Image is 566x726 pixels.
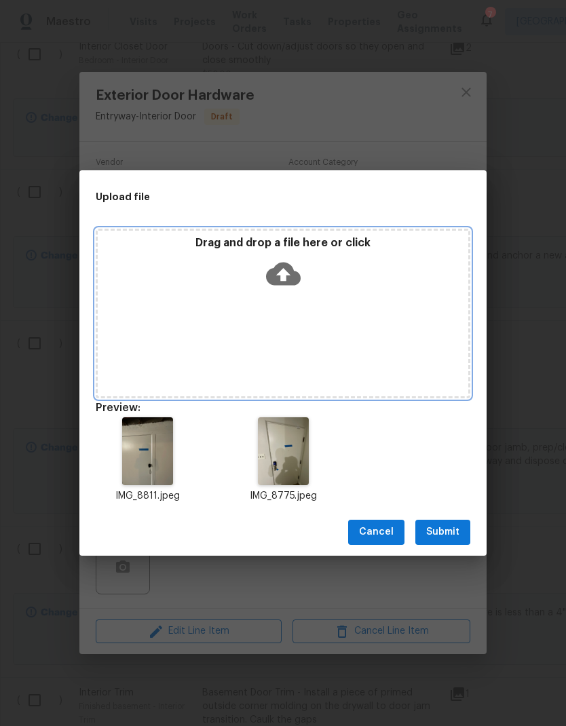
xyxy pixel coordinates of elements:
p: Drag and drop a file here or click [98,236,468,250]
span: Submit [426,524,459,541]
img: 9k= [258,417,309,485]
h2: Upload file [96,189,409,204]
button: Submit [415,520,470,545]
span: Cancel [359,524,394,541]
p: IMG_8775.jpeg [231,489,335,503]
img: 9k= [122,417,173,485]
p: IMG_8811.jpeg [96,489,199,503]
button: Cancel [348,520,404,545]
